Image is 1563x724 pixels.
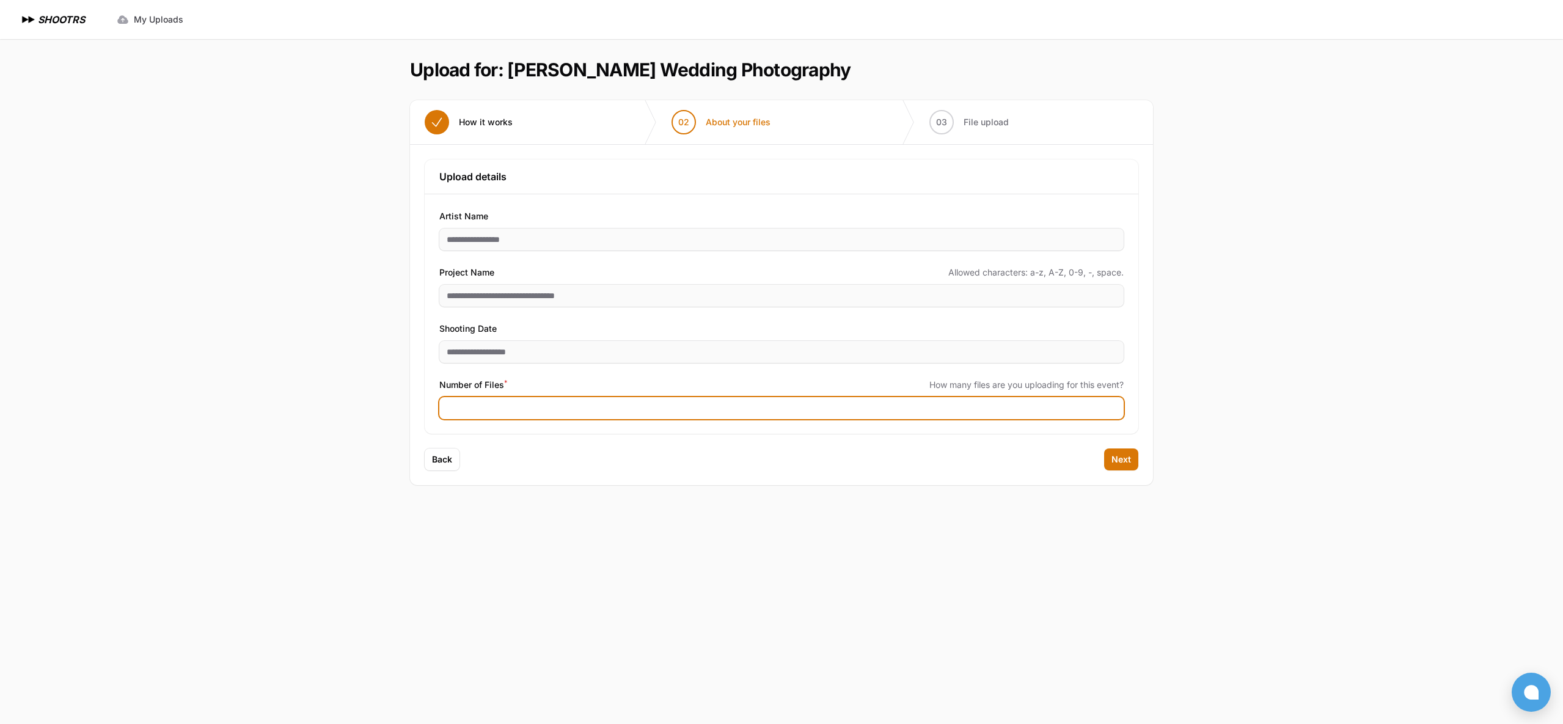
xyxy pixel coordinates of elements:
[439,321,497,336] span: Shooting Date
[964,116,1009,128] span: File upload
[459,116,513,128] span: How it works
[20,12,38,27] img: SHOOTRS
[1111,453,1131,466] span: Next
[439,378,507,392] span: Number of Files
[109,9,191,31] a: My Uploads
[425,448,459,470] button: Back
[936,116,947,128] span: 03
[706,116,771,128] span: About your files
[20,12,85,27] a: SHOOTRS SHOOTRS
[432,453,452,466] span: Back
[915,100,1023,144] button: 03 File upload
[948,266,1124,279] span: Allowed characters: a-z, A-Z, 0-9, -, space.
[1512,673,1551,712] button: Open chat window
[657,100,785,144] button: 02 About your files
[439,265,494,280] span: Project Name
[410,100,527,144] button: How it works
[1104,448,1138,470] button: Next
[929,379,1124,391] span: How many files are you uploading for this event?
[439,169,1124,184] h3: Upload details
[439,209,488,224] span: Artist Name
[678,116,689,128] span: 02
[134,13,183,26] span: My Uploads
[38,12,85,27] h1: SHOOTRS
[410,59,851,81] h1: Upload for: [PERSON_NAME] Wedding Photography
